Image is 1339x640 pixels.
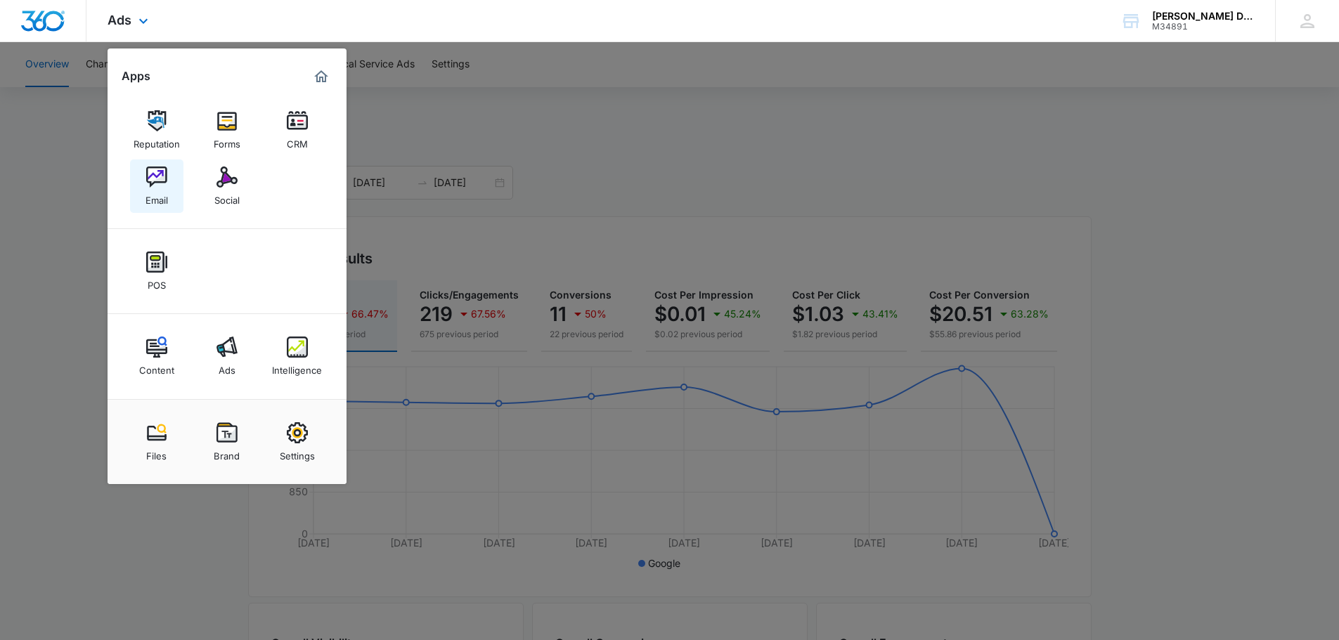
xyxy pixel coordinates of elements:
[1152,22,1255,32] div: account id
[130,415,183,469] a: Files
[130,329,183,383] a: Content
[287,131,308,150] div: CRM
[1152,11,1255,22] div: account name
[214,131,240,150] div: Forms
[130,159,183,213] a: Email
[219,358,235,376] div: Ads
[280,443,315,462] div: Settings
[200,159,254,213] a: Social
[214,443,240,462] div: Brand
[271,103,324,157] a: CRM
[200,329,254,383] a: Ads
[214,188,240,206] div: Social
[146,443,167,462] div: Files
[272,358,322,376] div: Intelligence
[271,415,324,469] a: Settings
[108,13,131,27] span: Ads
[122,70,150,83] h2: Apps
[271,329,324,383] a: Intelligence
[310,65,332,88] a: Marketing 360® Dashboard
[200,415,254,469] a: Brand
[139,358,174,376] div: Content
[130,244,183,298] a: POS
[145,188,168,206] div: Email
[134,131,180,150] div: Reputation
[130,103,183,157] a: Reputation
[148,273,166,291] div: POS
[200,103,254,157] a: Forms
